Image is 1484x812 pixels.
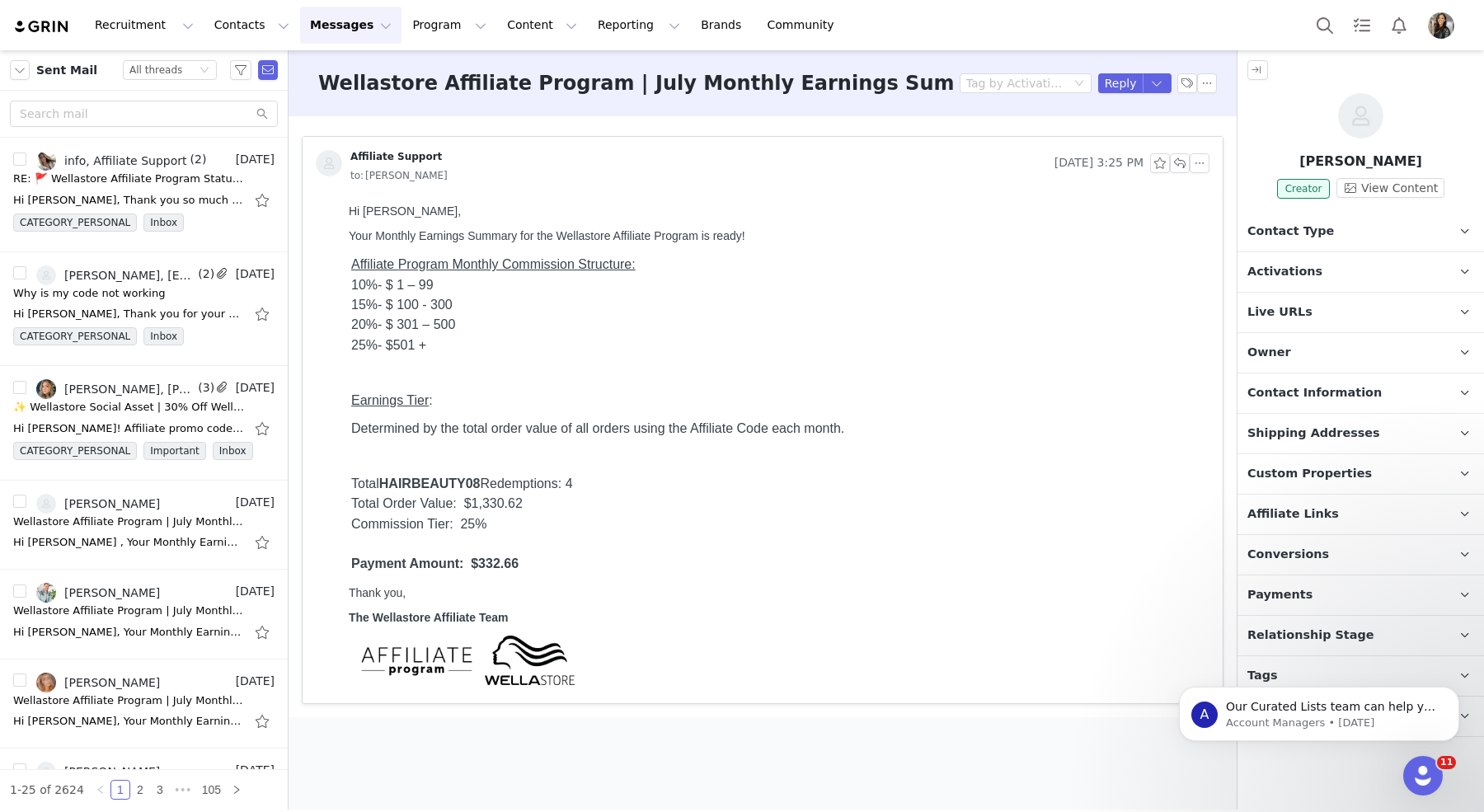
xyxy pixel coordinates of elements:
[8,277,566,295] td: Total Redemptions: 4
[1247,505,1339,523] span: Affiliate Links
[1428,12,1454,39] img: 6c58cf79-da85-4f02-8b06-6f3b8857f0e5.jpg
[13,399,244,415] div: ✨ Wellastore Social Asset | 30% Off Wella Care Liters
[1277,179,1331,199] span: Creator
[129,61,182,79] div: All threads
[13,306,244,322] div: Hi Amanda, Thank you for your patience! We checked your account on the back end and can confirm t...
[9,195,566,210] p: :
[1247,303,1313,322] span: Live URLs
[1247,263,1322,281] span: Activations
[195,379,214,397] span: (3)
[1418,12,1471,39] button: Profile
[1247,425,1380,443] span: Shipping Addresses
[13,442,137,460] span: CATEGORY_PERSONAL
[256,108,268,120] i: icon: search
[36,583,56,603] img: d3f10f84-bf99-4ee2-aec4-b89d6c4515a8.jpg
[9,359,176,373] strong: Payment Amount: $332.66
[36,151,56,171] img: aedb68cf-df1d-4d38-8b91-8f5fb3729bfd.jpg
[35,80,92,94] span: - $ 1 – 99
[36,673,56,692] img: 7a2c8dc7-9bae-4e41-9643-879a96256e28.jpg
[143,327,184,345] span: Inbox
[13,327,137,345] span: CATEGORY_PERSONAL
[1403,756,1443,796] iframe: Intercom live chat
[9,223,566,238] p: Determined by the total order value of all orders using the Affiliate Code each month.
[13,514,244,530] div: Wellastore Affiliate Program | July Monthly Earnings Summary
[36,265,56,285] img: 4b091b7b-9c61-4ea6-988d-3bbd28c91b10--s.jpg
[35,120,113,134] span: - $ 301 – 500
[64,676,160,689] div: [PERSON_NAME]
[1247,223,1334,241] span: Contact Type
[13,192,244,209] div: Hi Gabriella, Thank you so much for your thoughtful update and congratulations on becoming a new ...
[1247,384,1382,402] span: Contact Information
[9,195,87,209] span: Earnings Tier
[9,59,294,73] span: Affiliate Program Monthly Commission Structure:
[36,583,160,603] a: [PERSON_NAME]
[110,780,130,800] li: 1
[497,7,587,44] button: Content
[402,7,496,44] button: Program
[9,80,35,94] span: 10%
[64,765,160,778] div: [PERSON_NAME]
[7,31,861,45] p: Your Monthly Earnings Summary for the Wellastore Affiliate Program is ready!
[91,780,110,800] li: Previous Page
[197,781,226,799] a: 105
[258,60,278,80] span: Send Email
[64,154,187,167] div: info, Affiliate Support
[36,265,195,285] a: [PERSON_NAME], [EMAIL_ADDRESS][DOMAIN_NAME]
[37,279,139,293] strong: HAIRBEAUTY08
[204,7,299,44] button: Contacts
[1247,344,1291,362] span: Owner
[13,624,244,641] div: Hi William, Your Monthly Earnings Summary for the Wellastore Affiliate Program is ready! Affiliat...
[588,7,690,44] button: Reporting
[1437,756,1456,769] span: 11
[196,780,227,800] li: 105
[36,494,56,514] img: 9a0051de-f6b8-4e7c-8c58-684bea3e52a2--s.jpg
[1237,152,1484,171] p: [PERSON_NAME]
[151,781,169,799] a: 3
[316,150,442,176] a: Affiliate Support
[36,762,56,781] img: a36c8706-92c0-4789-81d8-1368fd4c5f4b--s.jpg
[13,19,71,35] img: grin logo
[1307,7,1343,44] button: Search
[7,413,166,426] strong: The Wellastore Affiliate Team
[13,171,244,187] div: RE: 🚩 Wellastore Affiliate Program Status: 💬 Let's Talk!
[13,534,244,551] div: Hi Zach , Your Monthly Earnings Summary for the Wellastore Affiliate Program is ready! Earnings: ...
[36,762,160,781] a: [PERSON_NAME]
[36,379,195,399] a: [PERSON_NAME], [PERSON_NAME], Affiliate Support
[1344,7,1380,44] a: Tasks
[213,442,253,460] span: Inbox
[10,101,278,127] input: Search mail
[36,151,187,171] a: info, Affiliate Support
[13,713,244,730] div: Hi Monica, Your Monthly Earnings Summary for the Wellastore Affiliate Program is ready! Affiliate...
[13,603,244,619] div: Wellastore Affiliate Program | July Monthly Earnings Summary
[85,7,204,44] button: Recruitment
[10,780,84,800] li: 1-25 of 2624
[1338,93,1383,138] img: Elida Melesio
[8,317,566,335] td: Commission Tier: 25%
[1247,546,1329,564] span: Conversions
[143,214,184,232] span: Inbox
[13,285,165,302] div: Why is my code not working
[8,297,566,315] td: Total Order Value: $1,330.62
[36,494,160,514] a: [PERSON_NAME]
[195,265,214,283] span: (2)
[758,7,852,44] a: Community
[9,120,35,134] span: 20%
[1247,627,1374,645] span: Relationship Stage
[36,379,56,399] img: 6d98c658-fb32-44f9-bd5b-45e7c46a71e4.jpg
[64,586,160,599] div: [PERSON_NAME]
[966,75,1064,92] div: Tag by Activation
[318,68,1011,98] h3: Wellastore Affiliate Program | July Monthly Earnings Summary
[350,150,442,163] div: Affiliate Support
[35,140,84,154] span: - $501 +
[1247,586,1313,604] span: Payments
[13,420,244,437] div: Hi Jennifer! Affiliate promo codes can be used by both licensed professionals and consumers on We...
[150,780,170,800] li: 3
[227,780,247,800] li: Next Page
[111,781,129,799] a: 1
[64,269,195,282] div: [PERSON_NAME], [EMAIL_ADDRESS][DOMAIN_NAME]
[7,388,861,401] p: Thank you,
